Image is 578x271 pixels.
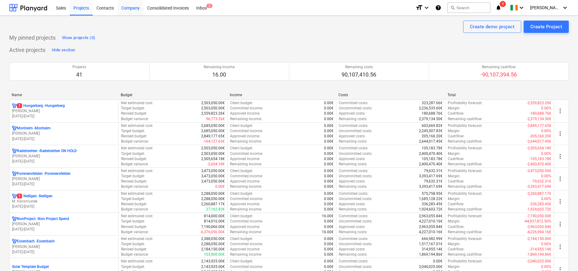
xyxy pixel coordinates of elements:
[518,4,525,11] i: keyboard_arrow_down
[121,146,153,151] p: Net estimated cost :
[17,126,50,131] p: Monheim - Monheim
[12,171,17,176] div: Project has multi currencies enabled
[448,207,482,212] p: Remaining cashflow :
[529,156,551,162] p: -105,183.78€
[339,134,365,139] p: Approved costs :
[339,184,367,189] p: Remaining costs :
[422,202,443,207] p: 336,283.45€
[121,202,147,207] p: Revised budget :
[324,134,334,139] p: 0.00€
[17,148,77,154] p: Radelstetten - Radelstetten ON HOLD
[324,151,334,156] p: 0.00€
[448,196,460,202] p: Margin :
[230,139,262,144] p: Remaining income :
[422,191,443,196] p: 575,758.95€
[448,219,460,224] p: Margin :
[201,111,225,116] p: 2,559,823.26€
[448,111,464,116] p: Cashflow :
[230,100,253,106] p: Client budget :
[530,5,561,10] span: [PERSON_NAME]
[230,207,262,212] p: Remaining income :
[121,224,147,230] p: Revised budget :
[470,23,514,31] div: Create demo project
[339,191,368,196] p: Committed costs :
[322,230,334,235] p: 16.00€
[121,247,147,252] p: Revised budget :
[201,224,225,230] p: 7,190,066.00€
[121,111,147,116] p: Revised budget :
[12,103,116,119] div: 1Hungerberg -Hungerberg[PERSON_NAME][DATE]-[DATE]
[339,151,372,156] p: Uncommitted costs :
[73,65,86,70] p: Projects
[547,242,578,271] iframe: Chat Widget
[419,151,443,156] p: 2,400,470.40€
[206,207,225,212] p: 27,162.83€
[422,100,443,106] p: 323,287.66€
[339,100,368,106] p: Committed costs :
[448,179,464,184] p: Cashflow :
[230,247,260,252] p: Approved income :
[419,128,443,134] p: 2,245,507.83€
[17,103,65,108] p: Hungerberg - Hungerberg
[324,224,334,230] p: 0.00€
[448,236,482,242] p: Profitability forecast :
[121,179,147,184] p: Revised budget :
[527,162,551,167] p: -2,400,470.40€
[12,171,116,187] div: Pommersfelden -Pommersfelden[PERSON_NAME][DATE]-[DATE]
[324,191,334,196] p: 0.00€
[527,116,551,122] p: -2,379,134.50€
[52,47,75,54] div: Hide section
[324,111,334,116] p: 0.00€
[324,174,334,179] p: 0.00€
[121,156,147,162] p: Revised budget :
[339,242,372,247] p: Uncommitted costs :
[481,65,517,70] p: Remaining cashflow
[419,174,443,179] p: 3,393,417.69€
[121,123,153,128] p: Net estimated cost :
[324,219,334,224] p: 0.00€
[230,134,260,139] p: Approved income :
[541,106,551,111] p: 0.00%
[422,123,443,128] p: 603,669.82€
[527,146,551,151] p: -2,505,654.18€
[324,184,334,189] p: 0.00€
[201,236,225,242] p: 2,388,050.00€
[204,65,235,70] p: Remaining income
[12,108,116,114] p: [PERSON_NAME]
[419,219,443,224] p: 4,227,010.16€
[230,168,253,174] p: Client budget :
[448,106,460,111] p: Margin :
[527,100,551,106] p: -2,559,823.26€
[422,236,443,242] p: 666,982.99€
[201,156,225,162] p: 2,505,654.18€
[230,93,334,97] div: Income
[201,134,225,139] p: 2,849,177.65€
[339,146,368,151] p: Committed costs :
[121,230,149,235] p: Budget variance :
[121,93,225,97] div: Budget
[447,2,490,13] button: Search
[121,214,153,219] p: Net estimated cost :
[121,128,145,134] p: Target budget :
[448,174,460,179] p: Margin :
[339,156,365,162] p: Approved costs :
[324,162,334,167] p: 0.00€
[527,230,551,235] p: -4,226,994.16€
[324,146,334,151] p: 0.00€
[541,151,551,156] p: 0.00%
[12,194,116,209] div: 1Nelligen -NelligenM. Haramustek[DATE]-[DATE]
[121,139,149,144] p: Budget variance :
[339,111,365,116] p: Approved costs :
[324,196,334,202] p: 0.00€
[12,194,17,199] div: Project has multi currencies enabled
[448,214,482,219] p: Profitability forecast :
[527,191,551,196] p: -2,260,887.17€
[324,156,334,162] p: 0.00€
[324,168,334,174] p: 0.00€
[339,179,365,184] p: Approved costs :
[448,191,482,196] p: Profitability forecast :
[557,198,564,205] span: more_vert
[121,116,149,122] p: Budget variance :
[201,168,225,174] p: 3,473,050.00€
[448,123,482,128] p: Profitability forecast :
